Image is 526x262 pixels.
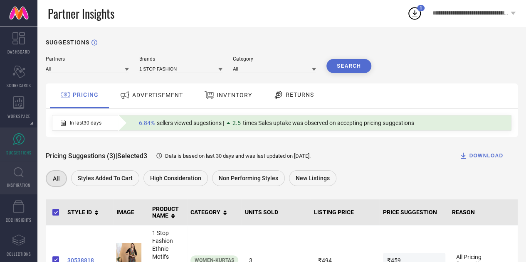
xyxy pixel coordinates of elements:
span: INVENTORY [217,92,252,98]
span: Selected 3 [117,152,147,160]
button: Search [326,59,371,73]
span: DASHBOARD [7,49,30,55]
h1: SUGGESTIONS [46,39,89,46]
th: PRICE SUGGESTION [380,199,449,225]
th: LISTING PRICE [311,199,380,225]
span: COLLECTIONS [7,251,31,257]
div: Brands [139,56,222,62]
div: Open download list [407,6,422,21]
span: INSPIRATION [7,182,30,188]
span: In last 30 days [70,120,101,126]
span: Partner Insights [48,5,114,22]
div: Partners [46,56,129,62]
span: SCORECARDS [7,82,31,88]
span: All [53,175,60,182]
span: New Listings [296,175,330,181]
th: PRODUCT NAME [149,199,187,225]
span: Pricing Suggestions (3) [46,152,116,160]
span: Non Performing Styles [219,175,278,181]
button: DOWNLOAD [449,147,514,164]
span: | [116,152,117,160]
th: IMAGE [113,199,149,225]
span: High Consideration [150,175,201,181]
span: times Sales uptake was observed on accepting pricing suggestions [243,120,414,126]
span: SUGGESTIONS [6,149,32,156]
span: sellers viewed sugestions | [157,120,224,126]
span: 6.84% [139,120,155,126]
th: STYLE ID [64,199,113,225]
span: Data is based on last 30 days and was last updated on [DATE] . [165,153,311,159]
span: ADVERTISEMENT [132,92,183,98]
span: PRICING [73,91,99,98]
div: DOWNLOAD [459,152,503,160]
th: REASON [449,199,518,225]
div: Category [233,56,316,62]
div: Percentage of sellers who have viewed suggestions for the current Insight Type [135,118,418,128]
th: CATEGORY [187,199,242,225]
span: WORKSPACE [7,113,30,119]
span: RETURNS [286,91,314,98]
span: Styles Added To Cart [78,175,133,181]
th: UNITS SOLD [242,199,311,225]
span: CDC INSIGHTS [6,217,32,223]
span: 2.5 [232,120,241,126]
span: 1 [420,5,422,11]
